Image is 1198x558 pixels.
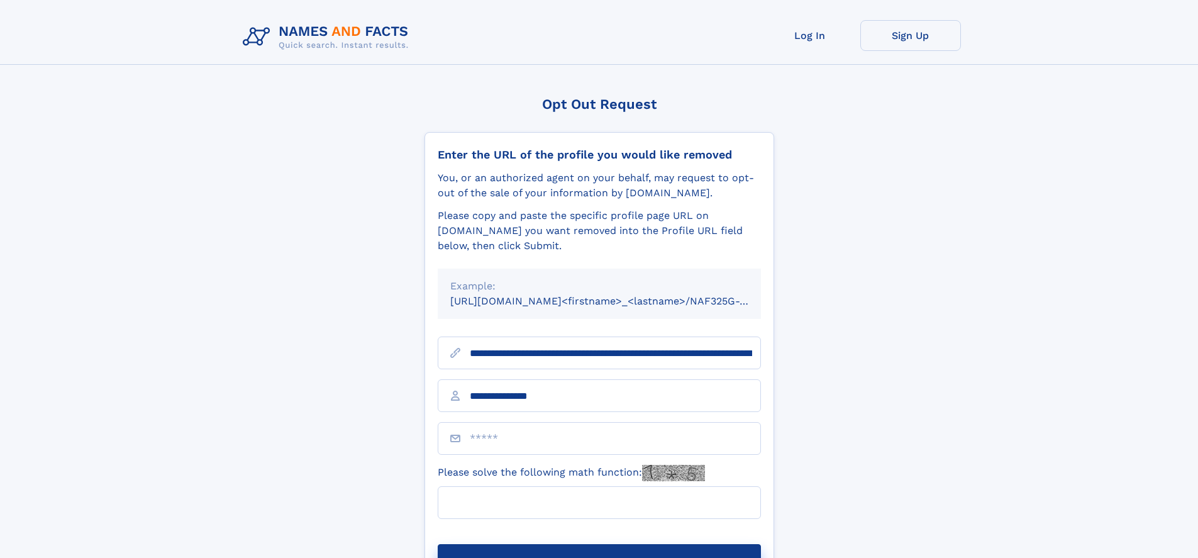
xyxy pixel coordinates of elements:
img: Logo Names and Facts [238,20,419,54]
div: Opt Out Request [424,96,774,112]
label: Please solve the following math function: [438,465,705,481]
div: Example: [450,279,748,294]
a: Log In [760,20,860,51]
div: Enter the URL of the profile you would like removed [438,148,761,162]
div: Please copy and paste the specific profile page URL on [DOMAIN_NAME] you want removed into the Pr... [438,208,761,254]
small: [URL][DOMAIN_NAME]<firstname>_<lastname>/NAF325G-xxxxxxxx [450,295,785,307]
div: You, or an authorized agent on your behalf, may request to opt-out of the sale of your informatio... [438,170,761,201]
a: Sign Up [860,20,961,51]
